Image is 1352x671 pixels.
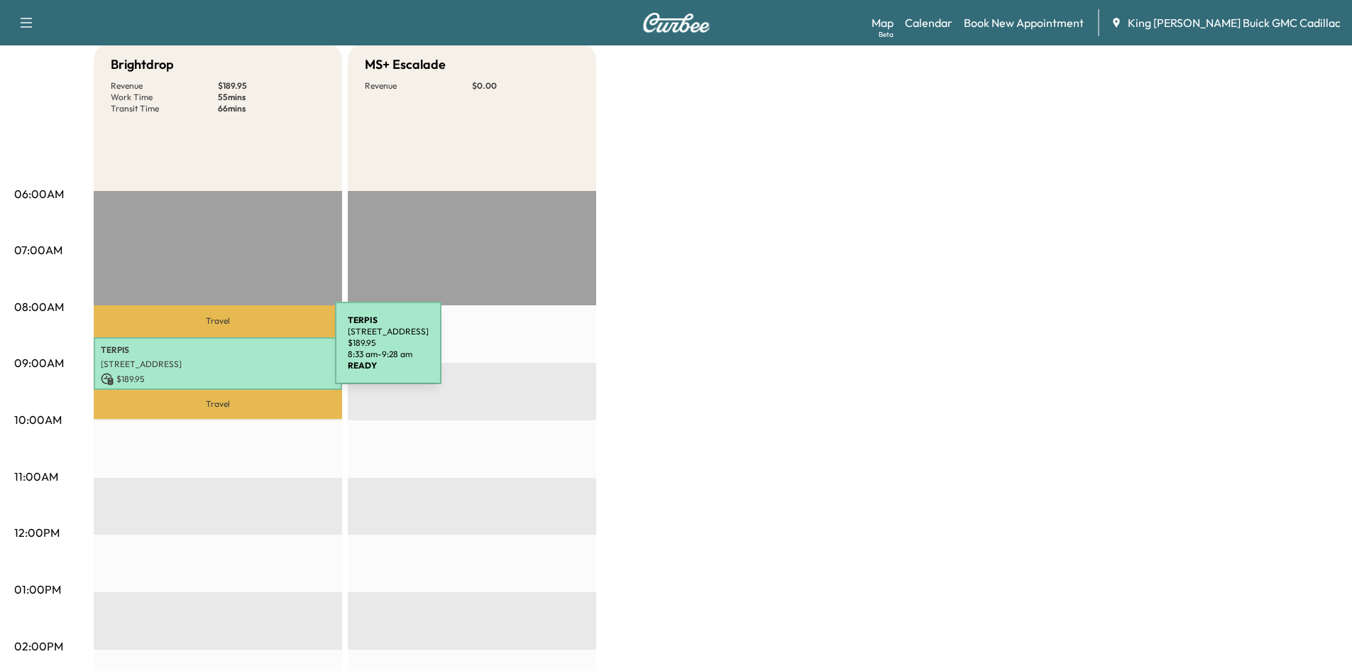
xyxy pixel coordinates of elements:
[111,55,174,75] h5: Brightdrop
[14,411,62,428] p: 10:00AM
[101,388,335,400] p: 8:33 am - 9:28 am
[101,373,335,386] p: $ 189.95
[365,55,446,75] h5: MS+ Escalade
[111,80,218,92] p: Revenue
[218,80,325,92] p: $ 189.95
[1128,14,1341,31] span: King [PERSON_NAME] Buick GMC Cadillac
[111,92,218,103] p: Work Time
[14,524,60,541] p: 12:00PM
[111,103,218,114] p: Transit Time
[94,305,342,337] p: Travel
[14,581,61,598] p: 01:00PM
[218,103,325,114] p: 66 mins
[472,80,579,92] p: $ 0.00
[14,185,64,202] p: 06:00AM
[14,241,62,258] p: 07:00AM
[879,29,894,40] div: Beta
[218,92,325,103] p: 55 mins
[964,14,1084,31] a: Book New Appointment
[14,354,64,371] p: 09:00AM
[14,468,58,485] p: 11:00AM
[905,14,952,31] a: Calendar
[872,14,894,31] a: MapBeta
[94,390,342,420] p: Travel
[101,359,335,370] p: [STREET_ADDRESS]
[101,344,335,356] p: TERPIS
[14,638,63,655] p: 02:00PM
[14,298,64,315] p: 08:00AM
[365,80,472,92] p: Revenue
[642,13,710,33] img: Curbee Logo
